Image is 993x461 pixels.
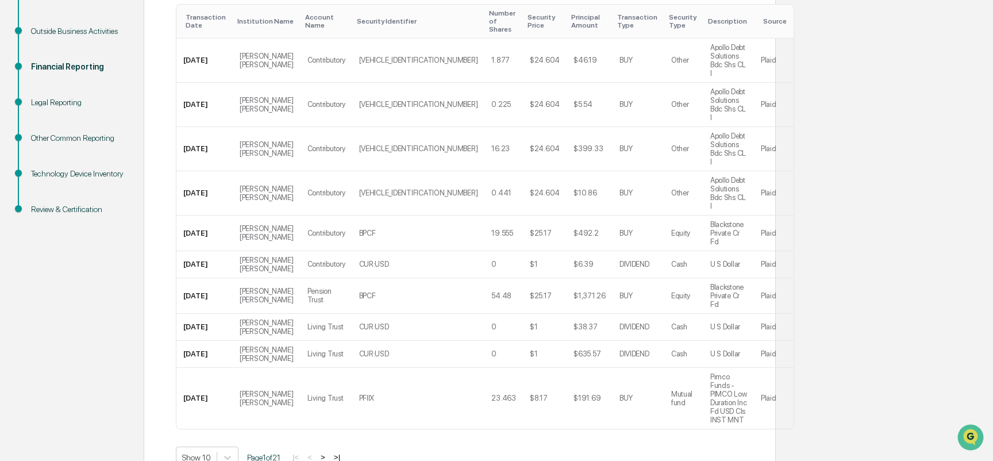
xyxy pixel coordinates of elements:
td: [DATE] [176,251,233,278]
a: Powered byPylon [81,194,139,203]
div: $24.604 [530,56,560,64]
div: $38.37 [574,322,597,331]
iframe: Open customer support [956,423,987,454]
div: Other Common Reporting [31,132,125,144]
div: U S Dollar [710,260,740,268]
td: Contributory [301,39,352,83]
div: U S Dollar [710,349,740,358]
td: Plaid [754,83,794,127]
div: Toggle SortBy [489,9,518,33]
div: We're available if you need us! [39,99,145,109]
div: BUY [619,229,633,237]
td: Plaid [754,171,794,216]
div: Equity [671,291,690,300]
div: [VEHICLE_IDENTIFICATION_NUMBER] [359,144,478,153]
div: $191.69 [574,394,601,402]
td: Living Trust [301,341,352,368]
td: [DATE] [176,314,233,341]
div: $10.86 [574,189,596,197]
div: 1.877 [491,56,510,64]
div: [PERSON_NAME] [PERSON_NAME] [240,185,294,202]
div: [PERSON_NAME] [PERSON_NAME] [240,390,294,407]
td: Plaid [754,39,794,83]
div: CUR:USD [359,260,389,268]
div: Toggle SortBy [708,17,749,25]
div: [PERSON_NAME] [PERSON_NAME] [240,345,294,363]
td: Living Trust [301,368,352,429]
div: DIVIDEND [619,322,649,331]
div: $25.17 [530,229,551,237]
div: [PERSON_NAME] [PERSON_NAME] [240,287,294,304]
td: Plaid [754,216,794,251]
div: Other [671,56,689,64]
div: BUY [619,189,633,197]
div: $492.2 [574,229,598,237]
div: Review & Certification [31,203,125,216]
div: Other [671,189,689,197]
div: Toggle SortBy [237,17,296,25]
div: 19.555 [491,229,513,237]
td: [DATE] [176,127,233,171]
div: Apollo Debt Solutions Bdc Shs CL I [710,176,747,210]
div: DIVIDEND [619,260,649,268]
span: Data Lookup [23,167,72,178]
td: Plaid [754,341,794,368]
div: Outside Business Activities [31,25,125,37]
td: Plaid [754,127,794,171]
p: How can we help? [11,24,209,43]
div: $399.33 [574,144,603,153]
div: $6.39 [574,260,594,268]
div: Toggle SortBy [763,17,789,25]
td: Contributory [301,216,352,251]
button: Start new chat [195,91,209,105]
td: [DATE] [176,368,233,429]
div: [VEHICLE_IDENTIFICATION_NUMBER] [359,100,478,109]
td: [DATE] [176,216,233,251]
div: $24.604 [530,144,560,153]
div: BPCF [359,291,376,300]
div: [PERSON_NAME] [PERSON_NAME] [240,96,294,113]
div: Blackstone Private Cr Fd [710,220,747,246]
span: Attestations [95,145,143,156]
td: Plaid [754,278,794,314]
a: 🖐️Preclearance [7,140,79,161]
div: Other [671,144,689,153]
div: DIVIDEND [619,349,649,358]
div: Toggle SortBy [528,13,562,29]
div: $24.604 [530,189,560,197]
div: 🖐️ [11,146,21,155]
div: Apollo Debt Solutions Bdc Shs CL I [710,132,747,166]
div: Cash [671,260,687,268]
div: 0.225 [491,100,511,109]
td: Contributory [301,83,352,127]
td: Plaid [754,251,794,278]
div: CUR:USD [359,349,389,358]
td: [DATE] [176,39,233,83]
td: Contributory [301,127,352,171]
div: Toggle SortBy [571,13,608,29]
div: $46.19 [574,56,596,64]
div: $1 [530,322,537,331]
a: 🔎Data Lookup [7,162,77,183]
div: BUY [619,144,633,153]
div: $8.17 [530,394,548,402]
div: Equity [671,229,690,237]
td: [DATE] [176,171,233,216]
span: Pylon [114,195,139,203]
div: 23.463 [491,394,515,402]
div: 🔎 [11,168,21,177]
div: Toggle SortBy [669,13,699,29]
div: Toggle SortBy [305,13,348,29]
div: 🗄️ [83,146,93,155]
div: 16.23 [491,144,510,153]
div: $5.54 [574,100,592,109]
td: Living Trust [301,314,352,341]
div: [PERSON_NAME] [PERSON_NAME] [240,140,294,157]
div: [VEHICLE_IDENTIFICATION_NUMBER] [359,56,478,64]
td: [DATE] [176,341,233,368]
div: BUY [619,291,633,300]
div: BPCF [359,229,376,237]
div: 54.48 [491,291,511,300]
div: Start new chat [39,88,188,99]
div: Toggle SortBy [186,13,228,29]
